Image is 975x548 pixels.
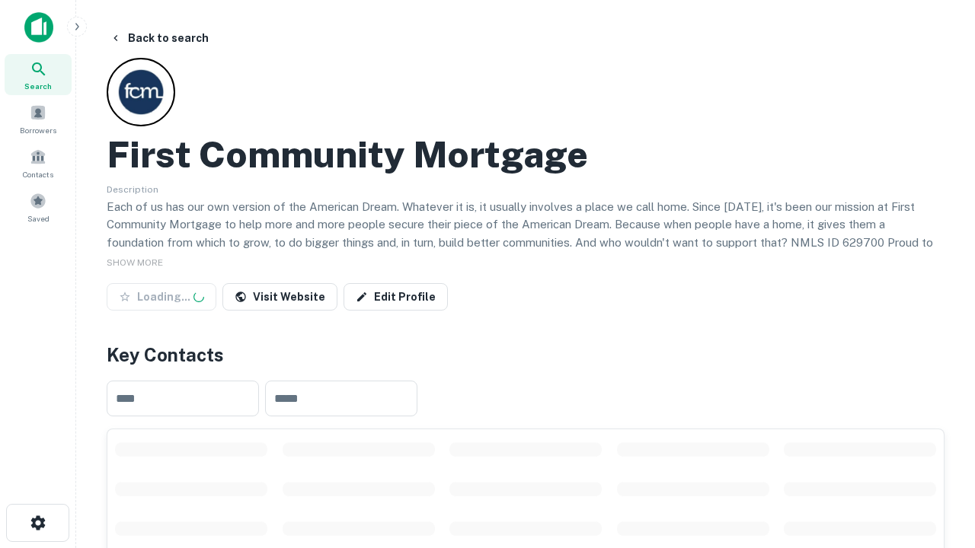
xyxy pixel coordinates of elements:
iframe: Chat Widget [899,378,975,451]
a: Saved [5,186,72,228]
span: SHOW MORE [107,257,163,268]
a: Search [5,54,72,95]
span: Saved [27,212,50,225]
button: Back to search [104,24,215,52]
a: Borrowers [5,98,72,139]
p: Each of us has our own version of the American Dream. Whatever it is, it usually involves a place... [107,198,945,269]
span: Borrowers [20,124,56,136]
h4: Key Contacts [107,341,945,368]
a: Edit Profile [344,283,448,311]
h2: First Community Mortgage [107,132,588,177]
span: Search [24,80,52,92]
a: Contacts [5,142,72,183]
a: Visit Website [222,283,337,311]
span: Description [107,184,158,195]
img: capitalize-icon.png [24,12,53,43]
span: Contacts [23,168,53,180]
